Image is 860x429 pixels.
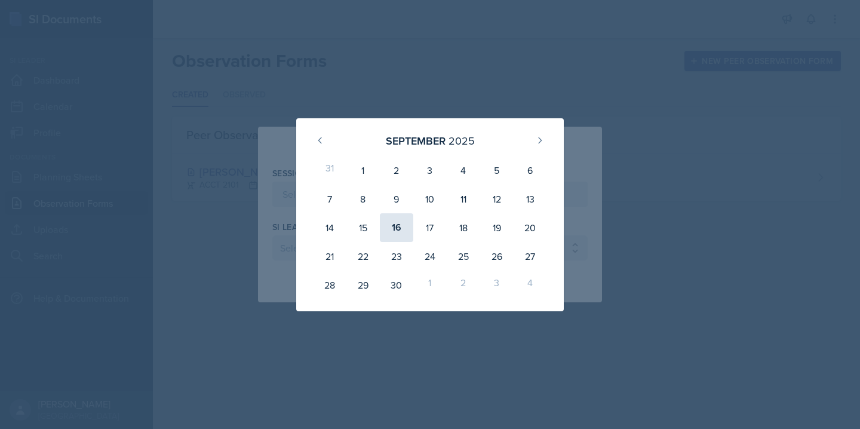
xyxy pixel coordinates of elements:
[380,242,413,271] div: 23
[447,156,480,185] div: 4
[480,156,514,185] div: 5
[346,185,380,213] div: 8
[346,156,380,185] div: 1
[380,271,413,299] div: 30
[449,133,475,149] div: 2025
[413,242,447,271] div: 24
[480,185,514,213] div: 12
[413,213,447,242] div: 17
[346,213,380,242] div: 15
[447,271,480,299] div: 2
[480,242,514,271] div: 26
[313,271,346,299] div: 28
[313,156,346,185] div: 31
[380,185,413,213] div: 9
[386,133,446,149] div: September
[413,156,447,185] div: 3
[413,271,447,299] div: 1
[480,213,514,242] div: 19
[514,271,547,299] div: 4
[447,185,480,213] div: 11
[380,213,413,242] div: 16
[514,185,547,213] div: 13
[380,156,413,185] div: 2
[514,213,547,242] div: 20
[480,271,514,299] div: 3
[447,213,480,242] div: 18
[514,156,547,185] div: 6
[346,271,380,299] div: 29
[313,185,346,213] div: 7
[514,242,547,271] div: 27
[413,185,447,213] div: 10
[447,242,480,271] div: 25
[313,242,346,271] div: 21
[313,213,346,242] div: 14
[346,242,380,271] div: 22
